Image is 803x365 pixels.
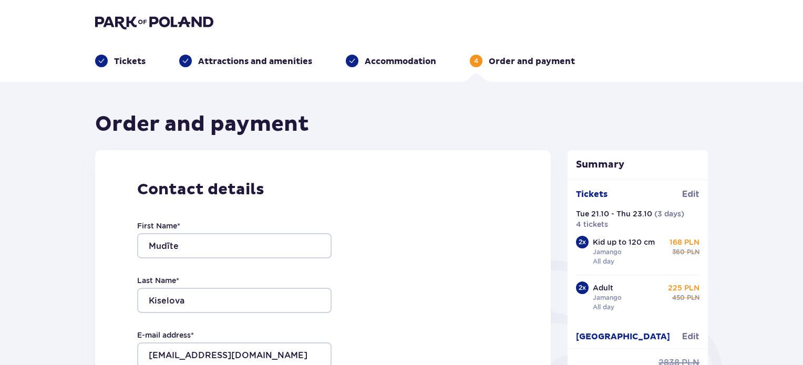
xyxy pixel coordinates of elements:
[672,247,685,257] span: 360
[576,236,589,248] div: 2 x
[682,331,699,342] span: Edit
[672,293,685,303] span: 450
[474,56,478,66] p: 4
[137,275,179,286] label: Last Name *
[576,281,589,294] div: 2 x
[346,55,436,67] div: Accommodation
[95,111,309,138] h1: Order and payment
[687,247,699,257] span: PLN
[593,293,622,303] p: Jamango
[687,293,699,303] span: PLN
[137,221,180,231] label: First Name *
[114,56,146,67] p: Tickets
[682,189,699,200] span: Edit
[593,257,614,266] p: All day
[576,208,652,219] p: Tue 21.10 - Thu 23.10
[137,288,332,313] input: Last Name
[198,56,312,67] p: Attractions and amenities
[576,331,670,342] p: [GEOGRAPHIC_DATA]
[489,56,575,67] p: Order and payment
[179,55,312,67] div: Attractions and amenities
[593,303,614,312] p: All day
[593,283,613,293] p: Adult
[137,180,509,200] p: Contact details
[95,15,213,29] img: Park of Poland logo
[137,330,194,340] label: E-mail address *
[668,283,699,293] p: 225 PLN
[593,237,655,247] p: Kid up to 120 cm
[470,55,575,67] div: 4Order and payment
[654,208,684,219] p: ( 3 days )
[593,247,622,257] p: Jamango
[568,159,708,171] p: Summary
[95,55,146,67] div: Tickets
[576,219,608,230] p: 4 tickets
[365,56,436,67] p: Accommodation
[670,237,699,247] p: 168 PLN
[137,233,332,258] input: First Name
[576,189,608,200] p: Tickets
